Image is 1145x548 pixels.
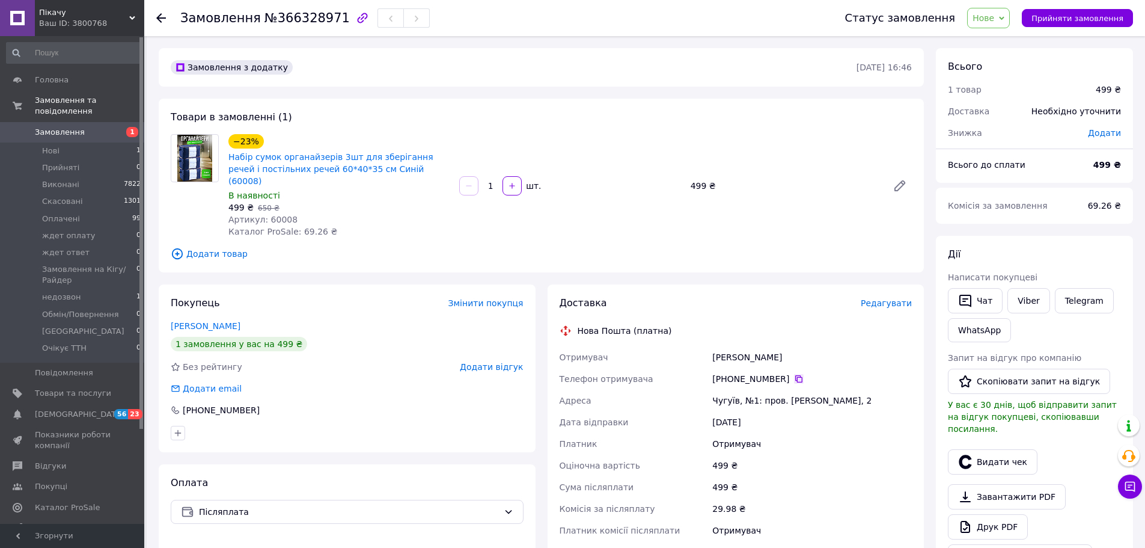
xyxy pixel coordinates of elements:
span: Обмін/Повернення [42,309,119,320]
div: Чугуїв, №1: пров. [PERSON_NAME], 2 [710,390,914,411]
span: №366328971 [264,11,350,25]
div: 499 ₴ [710,476,914,498]
a: WhatsApp [948,318,1011,342]
a: Viber [1007,288,1049,313]
span: 23 [128,409,142,419]
span: Артикул: 60008 [228,215,298,224]
span: ждет оплату [42,230,95,241]
a: [PERSON_NAME] [171,321,240,331]
span: Товари та послуги [35,388,111,399]
span: Всього [948,61,982,72]
span: Прийняті [42,162,79,173]
span: Всього до сплати [948,160,1025,170]
div: Необхідно уточнити [1024,98,1128,125]
div: Ваш ID: 3800768 [39,18,144,29]
input: Пошук [6,42,142,64]
span: [GEOGRAPHIC_DATA] [42,326,124,337]
time: [DATE] 16:46 [856,63,912,72]
span: 1 [136,146,141,156]
span: Показники роботи компанії [35,429,111,451]
div: Статус замовлення [845,12,956,24]
span: Дата відправки [560,417,629,427]
span: 0 [136,247,141,258]
span: Запит на відгук про компанію [948,353,1081,363]
b: 499 ₴ [1093,160,1121,170]
span: 650 ₴ [258,204,279,212]
span: Оплачені [42,214,80,224]
span: 0 [136,343,141,354]
div: 1 замовлення у вас на 499 ₴ [171,337,307,351]
span: Платник [560,439,597,449]
a: Друк PDF [948,514,1028,540]
span: Оціночна вартість [560,461,640,470]
span: Додати [1088,128,1121,138]
span: ждет ответ [42,247,90,258]
span: Замовлення [180,11,261,25]
span: Аналітика [35,523,76,534]
span: 0 [136,264,141,286]
span: В наявності [228,191,280,200]
a: Набір сумок органайзерів 3шт для зберігання речей і постільних речей 60*40*35 см Синій (60008) [228,152,433,186]
span: Головна [35,75,69,85]
span: 1301 [124,196,141,207]
span: 0 [136,326,141,337]
div: −23% [228,134,264,149]
div: Отримувач [710,520,914,541]
span: Доставка [948,106,989,116]
span: Додати відгук [460,362,523,372]
div: [DATE] [710,411,914,433]
span: Післяплата [199,505,499,519]
div: Нова Пошта (платна) [575,325,675,337]
span: Без рейтингу [183,362,242,372]
button: Чат [948,288,1003,313]
a: Telegram [1055,288,1114,313]
div: 499 ₴ [710,455,914,476]
span: Каталог ProSale: 69.26 ₴ [228,227,337,236]
div: Отримувач [710,433,914,455]
a: Редагувати [888,174,912,198]
span: Покупці [35,481,67,492]
span: недозвон [42,292,81,303]
span: Отримувач [560,353,608,362]
span: Оплата [171,477,208,488]
div: Додати email [169,383,243,395]
div: 29.98 ₴ [710,498,914,520]
div: [PHONE_NUMBER] [712,373,912,385]
div: Додати email [182,383,243,395]
div: [PHONE_NUMBER] [182,404,261,416]
span: Дії [948,248,960,260]
span: Комісія за післяплату [560,504,655,514]
span: 0 [136,162,141,173]
span: Телефон отримувача [560,374,653,384]
span: Замовлення [35,127,85,138]
span: Платник комісії післяплати [560,526,680,535]
button: Скопіювати запит на відгук [948,369,1110,394]
span: Очікує ТТН [42,343,87,354]
span: 69.26 ₴ [1088,201,1121,211]
div: шт. [523,180,542,192]
div: Замовлення з додатку [171,60,293,75]
span: Додати товар [171,247,912,260]
span: Адреса [560,396,591,405]
span: Пікачу [39,7,129,18]
button: Видати чек [948,449,1037,475]
span: Сума післяплати [560,482,634,492]
span: Виконані [42,179,79,190]
span: Нове [972,13,994,23]
span: Доставка [560,297,607,309]
span: Нові [42,146,60,156]
span: Покупець [171,297,220,309]
div: 499 ₴ [686,177,883,194]
span: Прийняти замовлення [1031,14,1123,23]
img: Набір сумок органайзерів 3шт для зберігання речей і постільних речей 60*40*35 см Синій (60008) [177,135,213,182]
span: 499 ₴ [228,203,254,212]
span: 7822 [124,179,141,190]
div: [PERSON_NAME] [710,346,914,368]
a: Завантажити PDF [948,484,1066,510]
div: Повернутися назад [156,12,166,24]
span: Скасовані [42,196,83,207]
span: 56 [114,409,128,419]
span: [DEMOGRAPHIC_DATA] [35,409,124,420]
button: Прийняти замовлення [1022,9,1133,27]
span: Редагувати [861,298,912,308]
